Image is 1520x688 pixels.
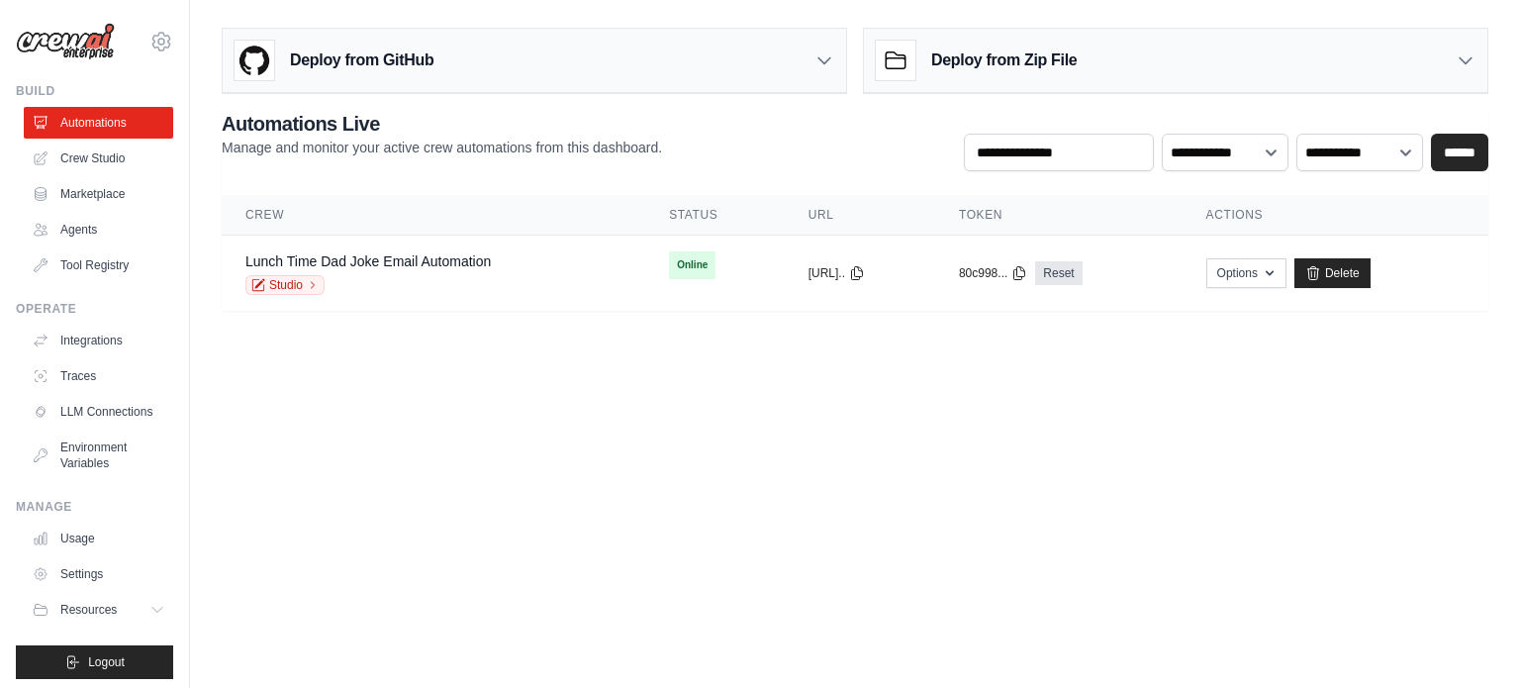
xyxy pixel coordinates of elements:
span: Resources [60,602,117,618]
img: Logo [16,23,115,60]
a: Studio [245,275,325,295]
a: Traces [24,360,173,392]
div: Operate [16,301,173,317]
span: Online [669,251,715,279]
a: Integrations [24,325,173,356]
button: Logout [16,645,173,679]
th: Crew [222,195,645,236]
a: Lunch Time Dad Joke Email Automation [245,253,491,269]
a: Crew Studio [24,143,173,174]
h3: Deploy from Zip File [931,49,1077,72]
a: Tool Registry [24,249,173,281]
th: Actions [1183,195,1488,236]
div: Manage [16,499,173,515]
a: Settings [24,558,173,590]
a: Marketplace [24,178,173,210]
a: Usage [24,523,173,554]
h3: Deploy from GitHub [290,49,433,72]
a: Reset [1035,261,1082,285]
span: Logout [88,654,125,670]
a: Delete [1294,258,1371,288]
a: LLM Connections [24,396,173,428]
a: Agents [24,214,173,246]
a: Automations [24,107,173,139]
div: Build [16,83,173,99]
img: GitHub Logo [235,41,274,80]
p: Manage and monitor your active crew automations from this dashboard. [222,138,662,157]
th: URL [785,195,935,236]
button: Options [1206,258,1286,288]
a: Environment Variables [24,432,173,479]
th: Status [645,195,784,236]
button: 80c998... [959,265,1027,281]
button: Resources [24,594,173,626]
h2: Automations Live [222,110,662,138]
th: Token [935,195,1183,236]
